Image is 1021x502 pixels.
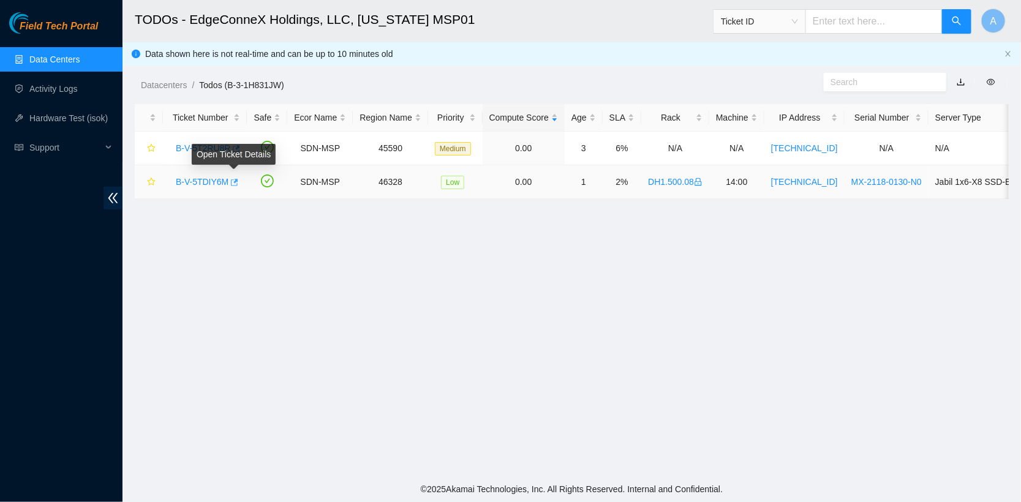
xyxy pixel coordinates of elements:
td: 46328 [353,165,428,199]
footer: © 2025 Akamai Technologies, Inc. All Rights Reserved. Internal and Confidential. [122,476,1021,502]
span: check-circle [261,141,274,154]
a: Data Centers [29,54,80,64]
td: N/A [641,132,709,165]
span: Low [441,176,464,189]
a: DH1.500.08lock [648,177,703,187]
span: search [952,16,962,28]
span: eye [987,78,995,86]
span: Medium [435,142,471,155]
td: SDN-MSP [287,165,353,199]
input: Enter text here... [805,9,943,34]
button: close [1004,50,1012,58]
button: star [141,172,156,192]
span: lock [694,178,703,186]
button: A [981,9,1006,33]
span: A [990,13,997,29]
a: download [957,77,965,87]
a: [TECHNICAL_ID] [771,177,838,187]
td: 45590 [353,132,428,165]
img: Akamai Technologies [9,12,62,34]
td: 14:00 [709,165,764,199]
a: Datacenters [141,80,187,90]
td: 2% [603,165,641,199]
a: [TECHNICAL_ID] [771,143,838,153]
span: / [192,80,194,90]
td: N/A [845,132,929,165]
a: Activity Logs [29,84,78,94]
a: B-V-5TDIY6M [176,177,228,187]
td: 1 [565,165,603,199]
span: Ticket ID [721,12,798,31]
button: search [942,9,971,34]
td: SDN-MSP [287,132,353,165]
div: Open Ticket Details [192,144,276,165]
a: Hardware Test (isok) [29,113,108,123]
span: star [147,178,156,187]
a: Akamai TechnologiesField Tech Portal [9,22,98,38]
span: Field Tech Portal [20,21,98,32]
span: star [147,144,156,154]
td: 3 [565,132,603,165]
button: star [141,138,156,158]
span: read [15,143,23,152]
span: check-circle [261,174,274,187]
input: Search [831,75,930,89]
span: Support [29,135,102,160]
span: double-left [104,187,122,209]
a: Todos (B-3-1H831JW) [199,80,284,90]
td: N/A [709,132,764,165]
td: 6% [603,132,641,165]
button: download [948,72,974,92]
td: 0.00 [483,132,565,165]
a: B-V-5T2RU8R [176,143,230,153]
td: 0.00 [483,165,565,199]
a: MX-2118-0130-N0 [851,177,922,187]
